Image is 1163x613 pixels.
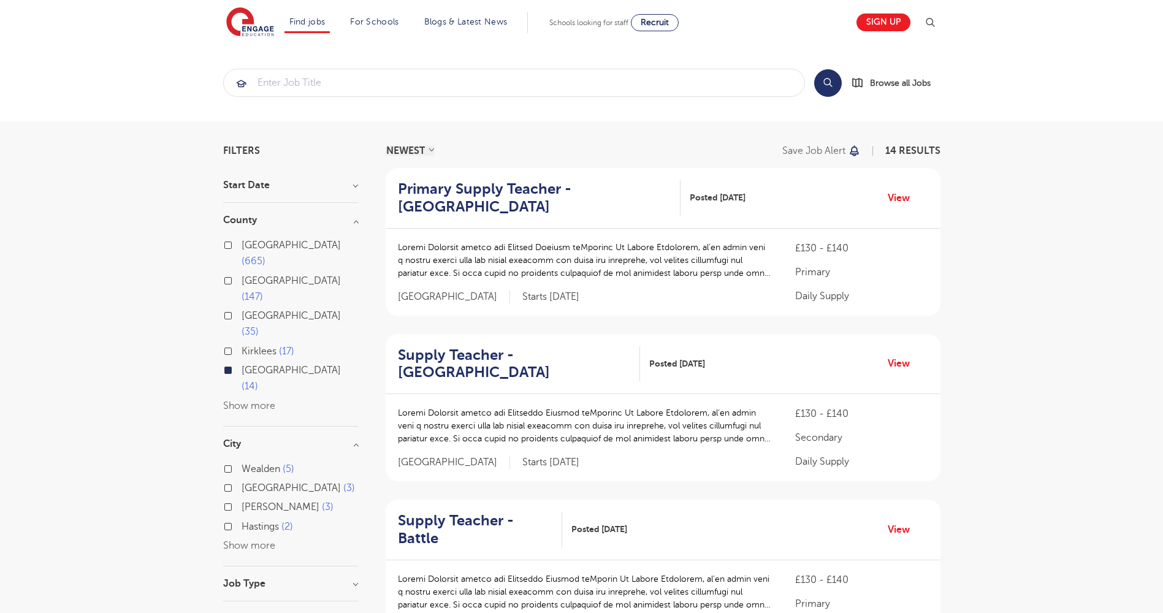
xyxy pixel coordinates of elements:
span: Filters [223,146,260,156]
p: Daily Supply [795,454,928,469]
span: 5 [283,463,294,474]
h3: County [223,215,358,225]
a: Sign up [856,13,910,31]
h2: Supply Teacher - Battle [398,512,552,547]
button: Search [814,69,842,97]
input: Kirklees 17 [242,346,250,354]
a: Recruit [631,14,679,31]
a: For Schools [350,17,398,26]
p: Daily Supply [795,289,928,303]
span: [GEOGRAPHIC_DATA] [242,310,341,321]
input: Submit [224,69,804,96]
span: [GEOGRAPHIC_DATA] [242,275,341,286]
p: Loremi Dolorsit ametco adi Elitsed Doeiusm teMporinc Ut Labore Etdolorem, al’en admin veni q nost... [398,241,771,280]
button: Show more [223,400,275,411]
span: Posted [DATE] [649,357,705,370]
span: [PERSON_NAME] [242,501,319,512]
span: 14 [242,381,258,392]
span: [GEOGRAPHIC_DATA] [242,240,341,251]
p: £130 - £140 [795,241,928,256]
input: [PERSON_NAME] 3 [242,501,250,509]
span: 665 [242,256,265,267]
div: Submit [223,69,805,97]
h3: City [223,439,358,449]
span: Kirklees [242,346,276,357]
input: [GEOGRAPHIC_DATA] 147 [242,275,250,283]
span: 3 [343,482,355,493]
input: [GEOGRAPHIC_DATA] 665 [242,240,250,248]
p: £130 - £140 [795,406,928,421]
a: Browse all Jobs [852,76,940,90]
h2: Supply Teacher - [GEOGRAPHIC_DATA] [398,346,631,382]
a: Blogs & Latest News [424,17,508,26]
span: Hastings [242,521,279,532]
p: Primary [795,265,928,280]
button: Save job alert [782,146,861,156]
a: Supply Teacher - Battle [398,512,562,547]
img: Engage Education [226,7,274,38]
p: Secondary [795,430,928,445]
span: Schools looking for staff [549,18,628,27]
input: Hastings 2 [242,521,250,529]
p: Starts [DATE] [522,291,579,303]
h2: Primary Supply Teacher - [GEOGRAPHIC_DATA] [398,180,671,216]
span: 2 [281,521,293,532]
span: 147 [242,291,263,302]
p: Save job alert [782,146,845,156]
button: Show more [223,540,275,551]
span: 17 [279,346,294,357]
a: Primary Supply Teacher - [GEOGRAPHIC_DATA] [398,180,681,216]
a: Supply Teacher - [GEOGRAPHIC_DATA] [398,346,641,382]
p: Primary [795,596,928,611]
p: Loremi Dolorsit ametco adi Elitseddo Eiusmod teMporin Ut Labore Etdolorem, al’en admin veni q nos... [398,573,771,611]
input: [GEOGRAPHIC_DATA] 35 [242,310,250,318]
input: [GEOGRAPHIC_DATA] 14 [242,365,250,373]
span: Wealden [242,463,280,474]
p: £130 - £140 [795,573,928,587]
h3: Start Date [223,180,358,190]
span: [GEOGRAPHIC_DATA] [398,456,510,469]
input: Wealden 5 [242,463,250,471]
span: Posted [DATE] [690,191,745,204]
p: Starts [DATE] [522,456,579,469]
input: [GEOGRAPHIC_DATA] 3 [242,482,250,490]
a: Find jobs [289,17,326,26]
span: 14 RESULTS [885,145,940,156]
span: 3 [322,501,334,512]
a: View [888,356,919,371]
a: View [888,522,919,538]
span: 35 [242,326,259,337]
h3: Job Type [223,579,358,588]
a: View [888,190,919,206]
span: Browse all Jobs [870,76,931,90]
span: [GEOGRAPHIC_DATA] [398,291,510,303]
span: [GEOGRAPHIC_DATA] [242,482,341,493]
span: [GEOGRAPHIC_DATA] [242,365,341,376]
span: Recruit [641,18,669,27]
span: Posted [DATE] [571,523,627,536]
p: Loremi Dolorsit ametco adi Elitseddo Eiusmod teMporinc Ut Labore Etdolorem, al’en admin veni q no... [398,406,771,445]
